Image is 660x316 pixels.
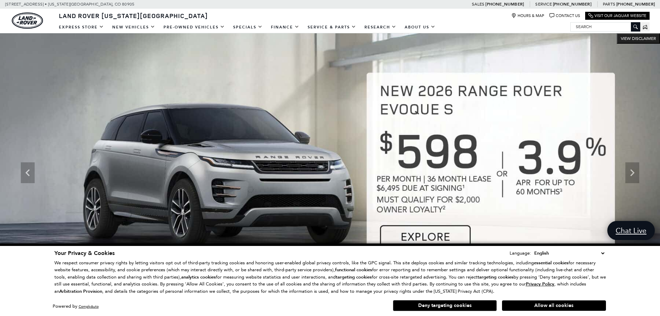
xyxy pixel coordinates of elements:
[571,23,640,31] input: Search
[79,304,99,309] a: ComplyAuto
[393,300,497,311] button: Deny targeting cookies
[526,281,554,287] a: Privacy Policy
[603,2,615,7] span: Parts
[55,21,108,33] a: EXPRESS STORE
[55,21,440,33] nav: Main Navigation
[55,11,212,20] a: Land Rover [US_STATE][GEOGRAPHIC_DATA]
[477,274,513,280] strong: targeting cookies
[59,11,208,20] span: Land Rover [US_STATE][GEOGRAPHIC_DATA]
[616,1,655,7] a: [PHONE_NUMBER]
[607,221,655,240] a: Chat Live
[108,21,159,33] a: New Vehicles
[303,21,360,33] a: Service & Parts
[588,13,646,18] a: Visit Our Jaguar Website
[336,274,372,280] strong: targeting cookies
[502,300,606,311] button: Allow all cookies
[54,249,115,257] span: Your Privacy & Cookies
[54,259,606,295] p: We respect consumer privacy rights by letting visitors opt out of third-party tracking cookies an...
[625,162,639,183] div: Next
[533,249,606,257] select: Language Select
[621,36,656,41] span: VIEW DISCLAIMER
[12,12,43,29] a: land-rover
[267,21,303,33] a: Finance
[549,13,580,18] a: Contact Us
[360,21,401,33] a: Research
[53,304,99,309] div: Powered by
[535,2,552,7] span: Service
[12,12,43,29] img: Land Rover
[617,33,660,44] button: VIEW DISCLAIMER
[335,267,372,273] strong: functional cookies
[612,226,650,235] span: Chat Live
[5,2,134,7] a: [STREET_ADDRESS] • [US_STATE][GEOGRAPHIC_DATA], CO 80905
[181,274,216,280] strong: analytics cookies
[472,2,484,7] span: Sales
[159,21,229,33] a: Pre-Owned Vehicles
[510,251,531,255] div: Language:
[229,21,267,33] a: Specials
[534,260,569,266] strong: essential cookies
[485,1,524,7] a: [PHONE_NUMBER]
[401,21,440,33] a: About Us
[526,281,554,287] u: Privacy Policy
[21,162,35,183] div: Previous
[59,288,102,294] strong: Arbitration Provision
[511,13,544,18] a: Hours & Map
[553,1,591,7] a: [PHONE_NUMBER]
